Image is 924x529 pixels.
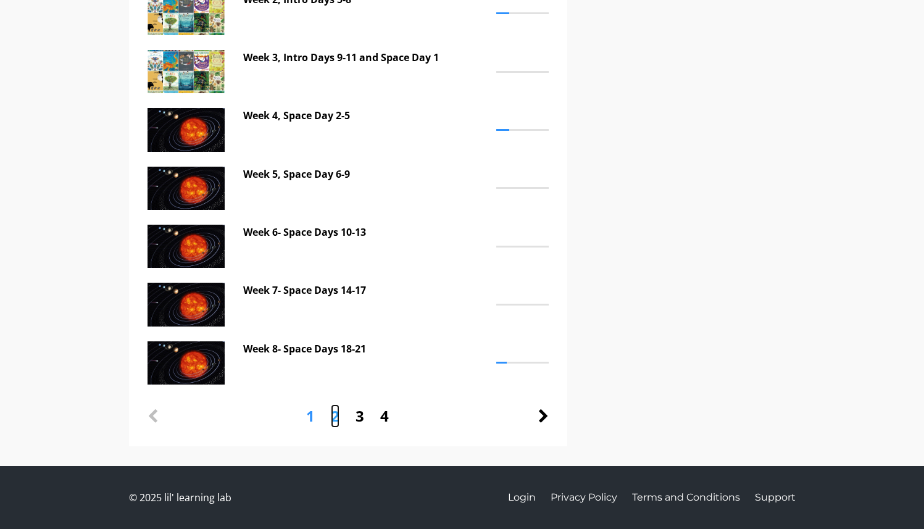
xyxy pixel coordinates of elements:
img: 2FgvrcNoTDezf9S18A2N_33268b06-b321-4218-b43f-f297da375bca.jpg [148,283,225,326]
img: 08qWFLYZRfumK9TV69q1_33268b06-b321-4218-b43f-f297da375bca.jpg [148,341,225,385]
p: Week 3, Intro Days 9-11 and Space Day 1 [243,50,490,66]
p: Week 7- Space Days 14-17 [243,283,490,299]
a: Login [508,485,536,510]
a: Week 8- Space Days 18-21 [148,341,549,385]
img: NuqCmDTCSYKAup7KybUQ_72509fbb-a0e9-4e8f-b647-63762185f1ab.jpg [148,50,225,93]
p: Week 6- Space Days 10-13 [243,225,490,241]
a: Week 5, Space Day 6-9 [148,167,549,210]
p: Week 5, Space Day 6-9 [243,167,490,183]
a: Privacy Policy [551,485,617,510]
span: © 2025 lil' learning lab [129,485,231,510]
a: Week 3, Intro Days 9-11 and Space Day 1 [148,50,549,93]
img: l5zdfsXSCb2LNmsBNOAN_solar-system-11111_960_720.jpg [148,108,225,151]
a: Week 7- Space Days 14-17 [148,283,549,326]
a: Week 4, Space Day 2-5 [148,108,549,151]
a: 2 [331,404,339,428]
a: 1 [306,404,315,428]
img: hYuPlGs6TtmLqfAmphzb_33268b06-b321-4218-b43f-f297da375bca.jpg [148,167,225,210]
a: Terms and Conditions [632,485,740,510]
img: LcZjQFf5Q8ONU6ld0unm_33268b06-b321-4218-b43f-f297da375bca.jpg [148,225,225,268]
p: Week 8- Space Days 18-21 [243,341,490,357]
a: 3 [356,404,364,428]
a: Support [755,485,796,510]
p: Week 4, Space Day 2-5 [243,108,490,124]
a: Week 6- Space Days 10-13 [148,225,549,268]
a: 4 [380,404,389,428]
